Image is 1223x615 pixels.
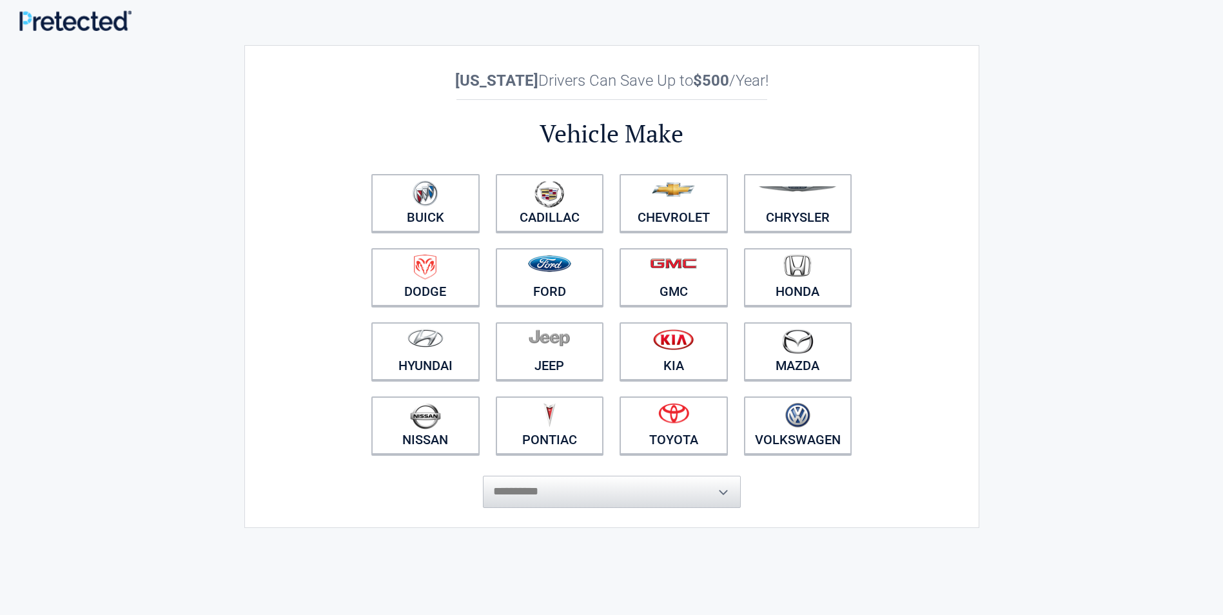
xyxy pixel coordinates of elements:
a: Toyota [620,396,728,454]
img: ford [528,255,571,272]
a: Nissan [371,396,480,454]
a: Cadillac [496,174,604,232]
img: jeep [529,329,570,347]
img: chevrolet [652,182,695,197]
img: kia [653,329,694,350]
img: Main Logo [19,10,132,30]
b: $500 [693,72,729,90]
a: Chevrolet [620,174,728,232]
a: Volkswagen [744,396,852,454]
h2: Drivers Can Save Up to /Year [364,72,860,90]
img: honda [784,255,811,277]
a: Honda [744,248,852,306]
a: GMC [620,248,728,306]
a: Ford [496,248,604,306]
a: Kia [620,322,728,380]
h2: Vehicle Make [364,117,860,150]
a: Buick [371,174,480,232]
a: Hyundai [371,322,480,380]
a: Dodge [371,248,480,306]
a: Pontiac [496,396,604,454]
img: pontiac [543,403,556,427]
img: hyundai [407,329,444,347]
img: buick [413,181,438,206]
img: mazda [781,329,814,354]
b: [US_STATE] [455,72,538,90]
img: toyota [658,403,689,424]
img: chrysler [758,186,837,192]
a: Jeep [496,322,604,380]
img: cadillac [534,181,564,208]
img: volkswagen [785,403,810,428]
img: nissan [410,403,441,429]
a: Mazda [744,322,852,380]
img: gmc [650,258,697,269]
img: dodge [414,255,436,280]
a: Chrysler [744,174,852,232]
